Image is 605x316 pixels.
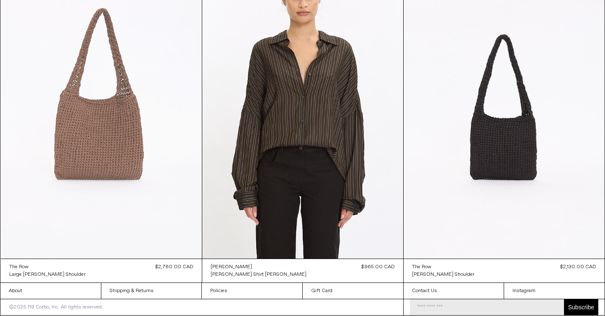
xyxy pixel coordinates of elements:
a: [PERSON_NAME] [211,263,306,271]
a: Shipping & Returns [101,283,202,299]
a: Contact Us [404,283,504,299]
a: About [0,283,101,299]
div: $2,130.00 CAD [560,263,596,271]
a: [PERSON_NAME] Shoulder [412,271,474,278]
a: Gift Card [303,283,403,299]
div: The Row [412,264,431,271]
a: Instagram [504,283,605,299]
a: [PERSON_NAME] Shirt [PERSON_NAME] [211,271,306,278]
a: The Row [412,263,474,271]
a: The Row [9,263,85,271]
div: $2,760.00 CAD [155,263,193,271]
a: Policies [202,283,302,299]
button: Subscribe [564,299,598,315]
div: The Row [9,264,28,271]
p: ©2025 119 Corbo, Inc. All rights reserved. [0,299,111,315]
a: Large [PERSON_NAME] Shoulder [9,271,85,278]
input: Email Address [410,299,564,315]
div: $965.00 CAD [361,263,395,271]
div: [PERSON_NAME] [211,264,252,271]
